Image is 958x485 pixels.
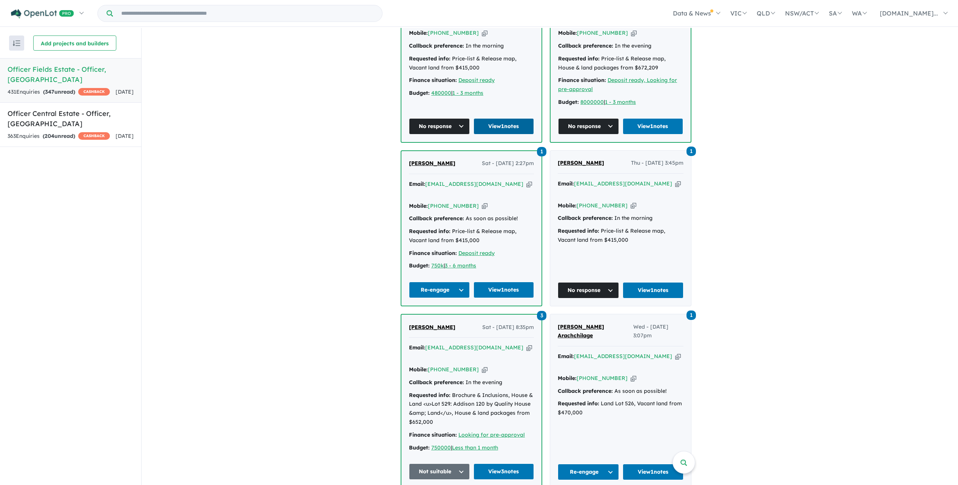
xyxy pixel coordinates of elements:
strong: Budget: [409,90,430,96]
div: | [558,98,683,107]
span: 204 [45,133,54,139]
button: No response [409,118,470,134]
span: [DOMAIN_NAME]... [880,9,938,17]
u: Less than 1 month [452,444,498,451]
span: CASHBACK [78,88,110,96]
div: Land Lot 526, Vacant land from $470,000 [558,399,683,417]
img: sort.svg [13,40,20,46]
h5: Officer Fields Estate - Officer , [GEOGRAPHIC_DATA] [8,64,134,85]
a: 480000 [431,90,451,96]
strong: Requested info: [558,55,600,62]
button: No response [558,118,619,134]
a: [EMAIL_ADDRESS][DOMAIN_NAME] [425,181,523,187]
div: Price-list & Release map, Vacant land from $415,000 [409,54,534,73]
a: 3 - 6 months [445,262,476,269]
strong: Mobile: [558,29,577,36]
button: Copy [482,29,487,37]
strong: Callback preference: [558,42,613,49]
span: Sat - [DATE] 8:35pm [482,323,534,332]
strong: Requested info: [558,227,599,234]
a: [EMAIL_ADDRESS][DOMAIN_NAME] [574,180,672,187]
button: Add projects and builders [33,36,116,51]
u: Looking for pre-approval [458,431,525,438]
strong: Callback preference: [558,388,613,394]
button: Copy [482,366,487,374]
a: [PHONE_NUMBER] [577,29,628,36]
button: Copy [526,344,532,352]
a: [PERSON_NAME] [409,323,455,332]
img: Openlot PRO Logo White [11,9,74,19]
a: View1notes [474,282,534,298]
strong: Email: [409,181,425,187]
span: Sat - [DATE] 2:27pm [482,159,534,168]
button: Re-engage [558,464,619,480]
div: | [409,443,534,453]
strong: Callback preference: [558,215,613,221]
span: 1 [686,310,696,320]
a: View1notes [474,118,534,134]
a: [EMAIL_ADDRESS][DOMAIN_NAME] [425,344,523,351]
div: | [409,261,534,270]
a: [PERSON_NAME] [409,159,455,168]
span: [DATE] [116,133,134,139]
a: 1 [686,309,696,320]
a: 1 [686,146,696,156]
a: [EMAIL_ADDRESS][DOMAIN_NAME] [574,353,672,360]
strong: Mobile: [409,366,428,373]
strong: Finance situation: [409,431,457,438]
span: [PERSON_NAME] [409,324,455,331]
strong: Budget: [409,444,430,451]
a: 750000 [431,444,451,451]
h5: Officer Central Estate - Officer , [GEOGRAPHIC_DATA] [8,108,134,129]
a: [PERSON_NAME] [558,159,604,168]
u: 8000000 [580,99,604,105]
span: [PERSON_NAME] Arachchilage [558,323,604,339]
div: Price-list & Release map, Vacant land from $415,000 [409,227,534,245]
span: 1 [537,147,546,156]
a: [PHONE_NUMBER] [428,202,479,209]
span: [DATE] [116,88,134,95]
div: Price-list & Release map, Vacant land from $415,000 [558,227,683,245]
a: View1notes [623,282,684,298]
strong: Email: [558,180,574,187]
button: Copy [482,202,487,210]
div: As soon as possible! [558,387,683,396]
button: Copy [675,180,681,188]
div: | [409,89,534,98]
div: 431 Enquir ies [8,88,110,97]
strong: Email: [558,353,574,360]
div: 363 Enquir ies [8,132,110,141]
a: 1 - 3 months [452,90,483,96]
a: 1 - 3 months [605,99,636,105]
strong: Mobile: [558,202,577,209]
a: 750k [431,262,444,269]
strong: Callback preference: [409,379,464,386]
a: 1 [537,146,546,156]
div: In the morning [409,42,534,51]
a: View1notes [623,118,683,134]
div: In the evening [558,42,683,51]
strong: Requested info: [558,400,599,407]
div: In the morning [558,214,683,223]
strong: Mobile: [409,29,428,36]
strong: Budget: [558,99,579,105]
button: Copy [526,180,532,188]
span: [PERSON_NAME] [558,159,604,166]
strong: Mobile: [558,375,577,382]
strong: Finance situation: [409,250,457,256]
span: [PERSON_NAME] [409,160,455,167]
span: CASHBACK [78,132,110,140]
button: Copy [675,352,681,360]
a: [PHONE_NUMBER] [428,29,479,36]
u: Deposit ready [458,250,495,256]
div: As soon as possible! [409,214,534,223]
div: In the evening [409,378,534,387]
strong: Finance situation: [558,77,606,83]
a: [PERSON_NAME] Arachchilage [558,323,633,341]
